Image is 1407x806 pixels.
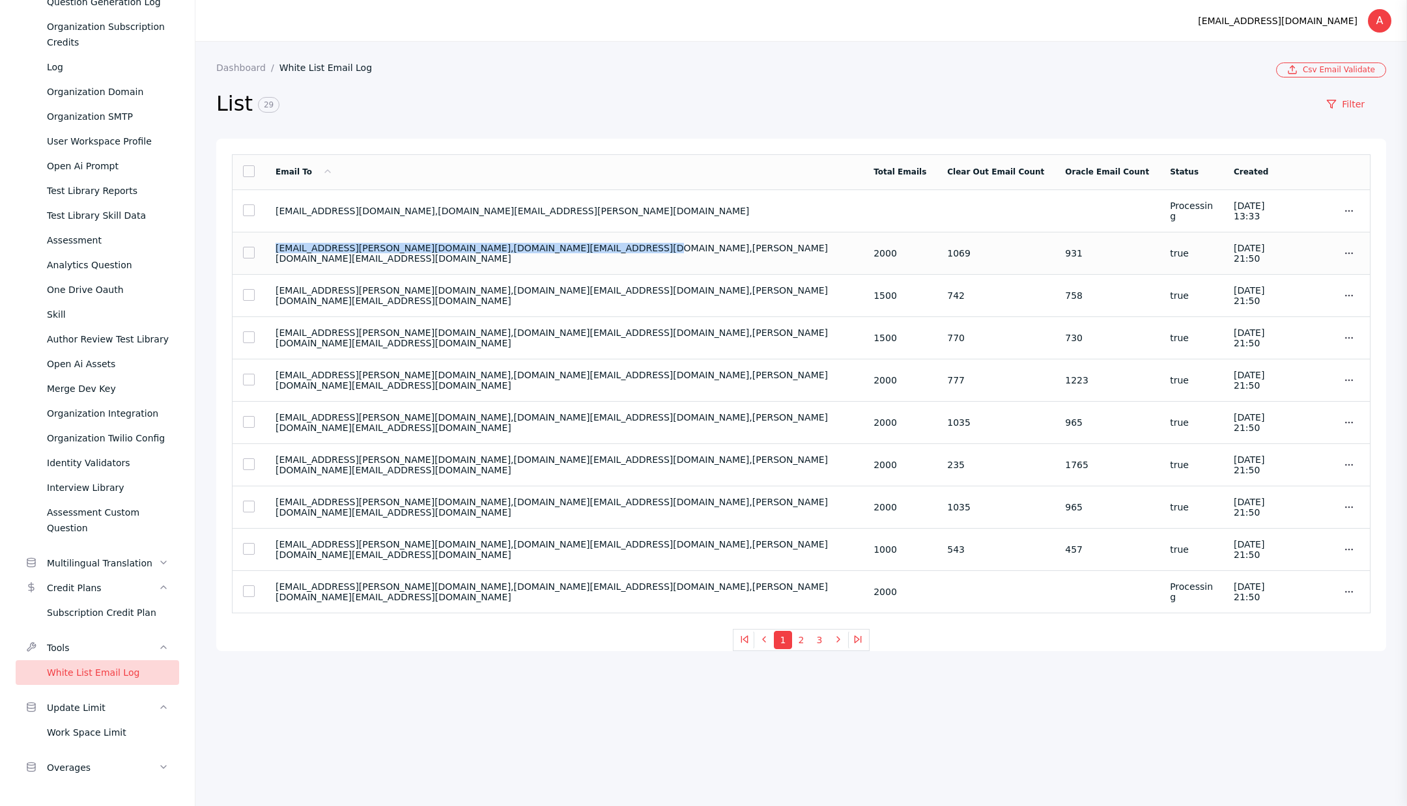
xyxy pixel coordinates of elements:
[874,333,926,343] section: 1500
[1198,13,1357,29] div: [EMAIL_ADDRESS][DOMAIN_NAME]
[1234,243,1264,264] span: [DATE] 21:50
[1170,333,1213,343] section: true
[276,243,853,264] section: [EMAIL_ADDRESS][PERSON_NAME][DOMAIN_NAME],[DOMAIN_NAME][EMAIL_ADDRESS][DOMAIN_NAME],[PERSON_NAME]...
[276,539,853,560] section: [EMAIL_ADDRESS][PERSON_NAME][DOMAIN_NAME],[DOMAIN_NAME][EMAIL_ADDRESS][DOMAIN_NAME],[PERSON_NAME]...
[874,290,926,301] section: 1500
[47,555,158,571] div: Multilingual Translation
[47,109,169,124] div: Organization SMTP
[47,640,158,656] div: Tools
[1170,201,1213,221] section: Processing
[47,455,169,471] div: Identity Validators
[810,631,829,649] button: 3
[1170,290,1213,301] section: true
[1065,375,1149,385] section: 1223
[276,581,853,602] section: [EMAIL_ADDRESS][PERSON_NAME][DOMAIN_NAME],[DOMAIN_NAME][EMAIL_ADDRESS][DOMAIN_NAME],[PERSON_NAME]...
[16,203,179,228] a: Test Library Skill Data
[1065,502,1149,512] section: 965
[16,277,179,302] a: One Drive Oauth
[792,631,810,649] button: 2
[1170,167,1199,176] a: Status
[1234,285,1264,306] span: [DATE] 21:50
[1065,167,1149,176] a: Oracle Email Count
[1065,290,1149,301] section: 758
[47,480,169,495] div: Interview Library
[47,725,169,740] div: Work Space Limit
[947,167,1044,176] a: Clear Out Email Count
[47,257,169,273] div: Analytics Question
[947,375,1044,385] section: 777
[47,605,169,620] div: Subscription Credit Plan
[47,406,169,421] div: Organization Integration
[276,167,333,176] a: Email To
[47,208,169,223] div: Test Library Skill Data
[1234,454,1264,475] span: [DATE] 21:50
[874,248,926,258] section: 2000
[1170,248,1213,258] section: true
[16,401,179,426] a: Organization Integration
[16,600,179,625] a: Subscription Credit Plan
[16,228,179,253] a: Assessment
[47,59,169,75] div: Log
[947,290,1044,301] section: 742
[947,544,1044,555] section: 543
[47,430,169,446] div: Organization Twilio Config
[874,544,926,555] section: 1000
[47,356,169,372] div: Open Ai Assets
[276,285,853,306] section: [EMAIL_ADDRESS][PERSON_NAME][DOMAIN_NAME],[DOMAIN_NAME][EMAIL_ADDRESS][DOMAIN_NAME],[PERSON_NAME]...
[16,302,179,327] a: Skill
[874,167,926,176] a: Total Emails
[276,412,853,433] section: [EMAIL_ADDRESS][PERSON_NAME][DOMAIN_NAME],[DOMAIN_NAME][EMAIL_ADDRESS][DOMAIN_NAME],[PERSON_NAME]...
[276,497,853,518] section: [EMAIL_ADDRESS][PERSON_NAME][DOMAIN_NAME],[DOMAIN_NAME][EMAIL_ADDRESS][DOMAIN_NAME],[PERSON_NAME]...
[16,14,179,55] a: Organization Subscription Credits
[947,417,1044,428] section: 1035
[874,417,926,428] section: 2000
[47,505,169,536] div: Assessment Custom Question
[47,665,169,680] div: White List Email Log
[216,63,279,73] a: Dashboard
[774,631,792,649] button: 1
[1170,460,1213,470] section: true
[874,587,926,597] section: 2000
[47,84,169,100] div: Organization Domain
[16,253,179,277] a: Analytics Question
[1170,544,1213,555] section: true
[947,333,1044,343] section: 770
[1065,333,1149,343] section: 730
[16,720,179,745] a: Work Space Limit
[16,55,179,79] a: Log
[1170,417,1213,428] section: true
[1234,327,1264,348] span: [DATE] 21:50
[16,451,179,475] a: Identity Validators
[47,158,169,174] div: Open Ai Prompt
[947,502,1044,512] section: 1035
[16,154,179,178] a: Open Ai Prompt
[276,454,853,475] section: [EMAIL_ADDRESS][PERSON_NAME][DOMAIN_NAME],[DOMAIN_NAME][EMAIL_ADDRESS][DOMAIN_NAME],[PERSON_NAME]...
[47,580,158,596] div: Credit Plans
[276,327,853,348] section: [EMAIL_ADDRESS][PERSON_NAME][DOMAIN_NAME],[DOMAIN_NAME][EMAIL_ADDRESS][DOMAIN_NAME],[PERSON_NAME]...
[47,381,169,396] div: Merge Dev Key
[16,500,179,540] a: Assessment Custom Question
[874,375,926,385] section: 2000
[16,129,179,154] a: User Workspace Profile
[1170,502,1213,512] section: true
[47,282,169,298] div: One Drive Oauth
[1234,370,1264,391] span: [DATE] 21:50
[16,475,179,500] a: Interview Library
[47,183,169,199] div: Test Library Reports
[947,460,1044,470] section: 235
[1234,201,1264,221] span: [DATE] 13:33
[16,660,179,685] a: White List Email Log
[216,90,1305,118] h2: List
[47,700,158,716] div: Update Limit
[1065,248,1149,258] section: 931
[258,97,279,113] span: 29
[276,206,853,216] section: [EMAIL_ADDRESS][DOMAIN_NAME],[DOMAIN_NAME][EMAIL_ADDRESS][PERSON_NAME][DOMAIN_NAME]
[47,19,169,50] div: Organization Subscription Credits
[279,63,382,73] a: White List Email Log
[1170,581,1213,602] section: Processing
[16,327,179,352] a: Author Review Test Library
[16,376,179,401] a: Merge Dev Key
[47,331,169,347] div: Author Review Test Library
[874,502,926,512] section: 2000
[47,133,169,149] div: User Workspace Profile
